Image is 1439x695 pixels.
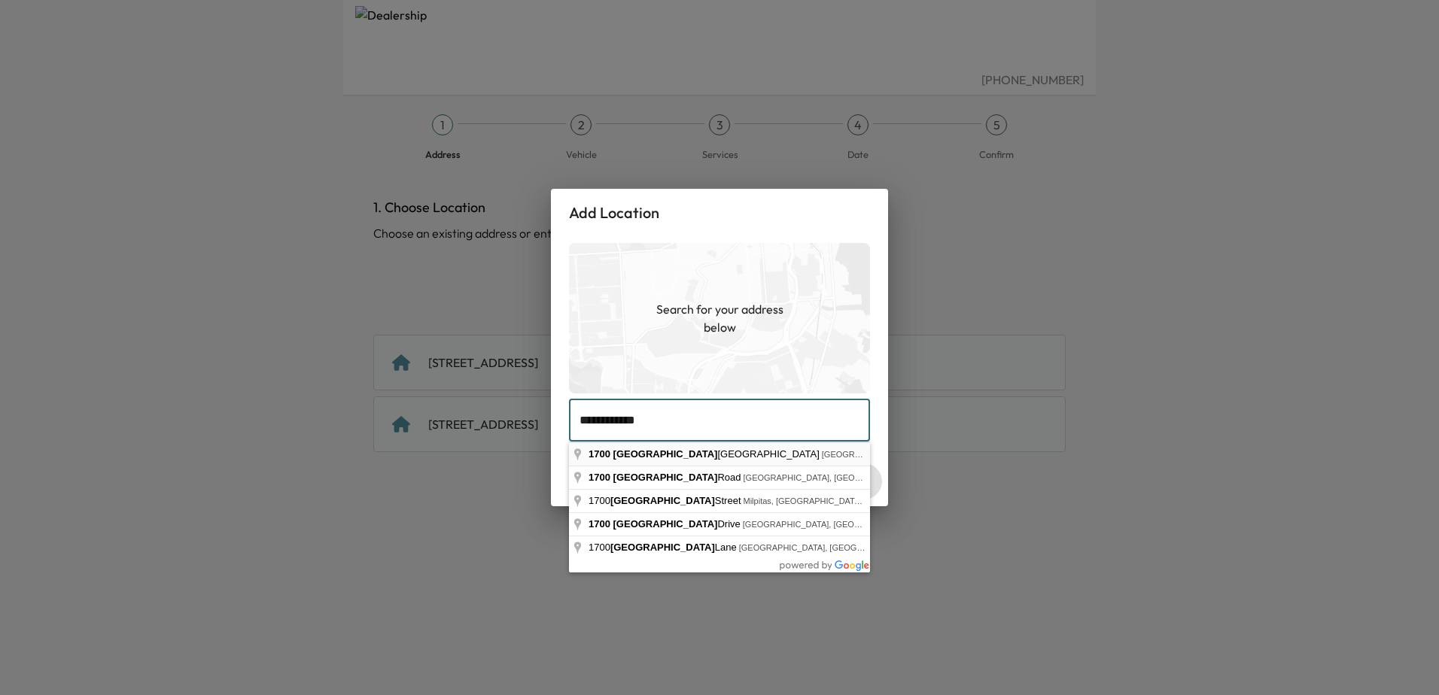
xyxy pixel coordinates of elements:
span: Milpitas, [GEOGRAPHIC_DATA], [GEOGRAPHIC_DATA] [744,496,954,505]
span: [GEOGRAPHIC_DATA] [610,495,715,506]
span: 1700 [GEOGRAPHIC_DATA] [589,518,717,530]
h2: Add Location [551,189,888,237]
span: 1700 Lane [589,542,739,553]
h1: Search for your address below [644,300,795,336]
span: [GEOGRAPHIC_DATA], [GEOGRAPHIC_DATA], [GEOGRAPHIC_DATA] [739,543,1007,552]
span: [GEOGRAPHIC_DATA] [610,542,715,553]
span: Drive [589,518,743,530]
img: empty-map-CL6vilOE.png [569,243,870,393]
span: 1700 [589,448,610,460]
span: [GEOGRAPHIC_DATA], [GEOGRAPHIC_DATA], [GEOGRAPHIC_DATA] [822,450,1090,459]
span: Road [589,472,744,483]
span: [GEOGRAPHIC_DATA] [589,448,822,460]
span: 1700 [589,472,610,483]
span: [GEOGRAPHIC_DATA], [GEOGRAPHIC_DATA], [GEOGRAPHIC_DATA] [743,520,1011,529]
span: [GEOGRAPHIC_DATA], [GEOGRAPHIC_DATA], [GEOGRAPHIC_DATA] [744,473,1012,482]
span: [GEOGRAPHIC_DATA] [613,472,718,483]
span: 1700 Street [589,495,744,506]
span: [GEOGRAPHIC_DATA] [613,448,718,460]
